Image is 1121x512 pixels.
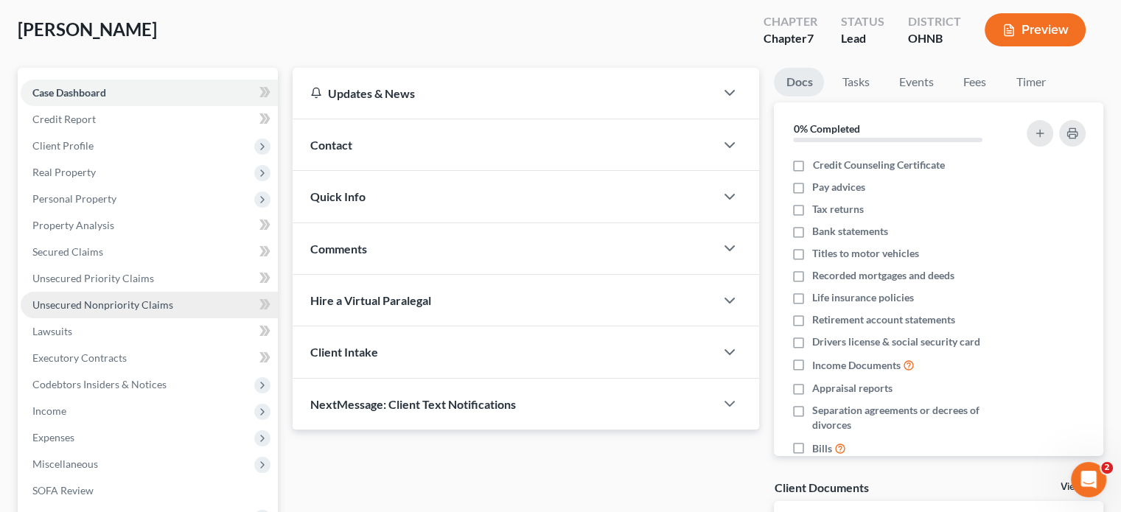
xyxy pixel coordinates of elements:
span: SOFA Review [32,484,94,497]
strong: 0% Completed [793,122,859,135]
a: Lawsuits [21,318,278,345]
div: Lead [841,30,884,47]
a: Credit Report [21,106,278,133]
span: Income Documents [812,358,901,373]
span: Client Intake [310,345,378,359]
a: Executory Contracts [21,345,278,371]
span: [PERSON_NAME] [18,18,157,40]
span: Codebtors Insiders & Notices [32,378,167,390]
span: Comments [310,242,367,256]
iframe: Intercom live chat [1071,462,1106,497]
div: Status [841,13,884,30]
span: Credit Counseling Certificate [812,158,944,172]
span: Quick Info [310,189,366,203]
span: Recorded mortgages and deeds [812,268,954,283]
a: View All [1061,482,1097,492]
a: Case Dashboard [21,80,278,106]
span: Separation agreements or decrees of divorces [812,403,1008,432]
div: OHNB [908,30,961,47]
button: Preview [985,13,1086,46]
span: Personal Property [32,192,116,205]
span: Client Profile [32,139,94,152]
span: Bank statements [812,224,888,239]
span: Executory Contracts [32,351,127,364]
span: Lawsuits [32,325,72,337]
a: Docs [774,68,824,97]
span: Property Analysis [32,219,114,231]
span: Credit Report [32,113,96,125]
span: Unsecured Priority Claims [32,272,154,284]
span: Case Dashboard [32,86,106,99]
div: Updates & News [310,85,697,101]
span: Miscellaneous [32,457,98,470]
span: Appraisal reports [812,381,893,396]
span: 7 [807,31,814,45]
div: Chapter [764,30,817,47]
a: Property Analysis [21,212,278,239]
div: Chapter [764,13,817,30]
a: Tasks [830,68,881,97]
div: District [908,13,961,30]
span: Drivers license & social security card [812,334,980,349]
span: Expenses [32,431,74,443]
span: Hire a Virtual Paralegal [310,293,431,307]
a: Unsecured Priority Claims [21,265,278,292]
span: Secured Claims [32,245,103,258]
a: SOFA Review [21,477,278,504]
a: Events [887,68,945,97]
span: Bills [812,441,832,456]
span: Tax returns [812,202,864,217]
div: Client Documents [774,480,868,495]
span: Unsecured Nonpriority Claims [32,298,173,311]
span: NextMessage: Client Text Notifications [310,397,516,411]
span: Life insurance policies [812,290,914,305]
span: Income [32,404,66,417]
a: Unsecured Nonpriority Claims [21,292,278,318]
a: Timer [1004,68,1057,97]
span: Contact [310,138,352,152]
span: Retirement account statements [812,312,955,327]
a: Fees [951,68,998,97]
span: Pay advices [812,180,865,194]
span: 2 [1101,462,1113,474]
a: Secured Claims [21,239,278,265]
span: Titles to motor vehicles [812,246,919,261]
span: Real Property [32,166,96,178]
